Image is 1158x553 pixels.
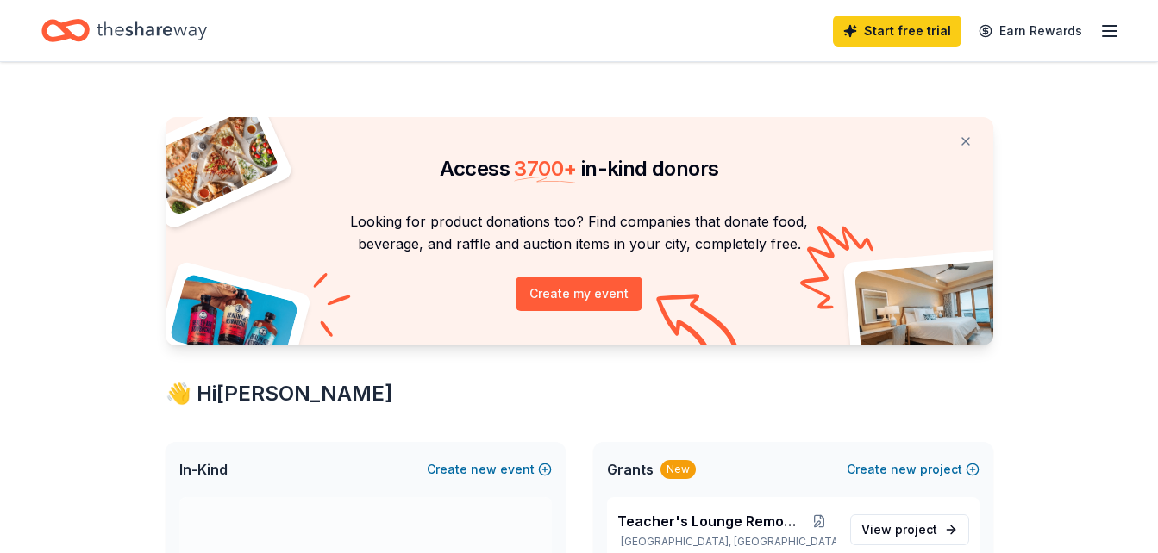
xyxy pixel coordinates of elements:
span: 3700 + [514,156,576,181]
a: Home [41,10,207,51]
span: project [895,522,937,537]
img: Curvy arrow [656,294,742,358]
div: New [660,460,696,479]
span: View [861,519,937,540]
button: Createnewevent [427,459,552,480]
a: Earn Rewards [968,16,1092,47]
button: Create my event [516,276,642,311]
span: Grants [607,459,654,480]
span: In-Kind [179,459,228,480]
a: Start free trial [833,16,961,47]
span: Access in-kind donors [440,156,719,181]
span: Teacher's Lounge Remodel [617,511,802,531]
span: new [891,459,917,480]
p: [GEOGRAPHIC_DATA], [GEOGRAPHIC_DATA] [617,535,836,549]
a: View project [850,514,969,545]
img: Pizza [146,107,280,217]
span: new [471,459,497,480]
div: 👋 Hi [PERSON_NAME] [166,380,993,407]
button: Createnewproject [847,459,980,480]
p: Looking for product donations too? Find companies that donate food, beverage, and raffle and auct... [186,210,973,256]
